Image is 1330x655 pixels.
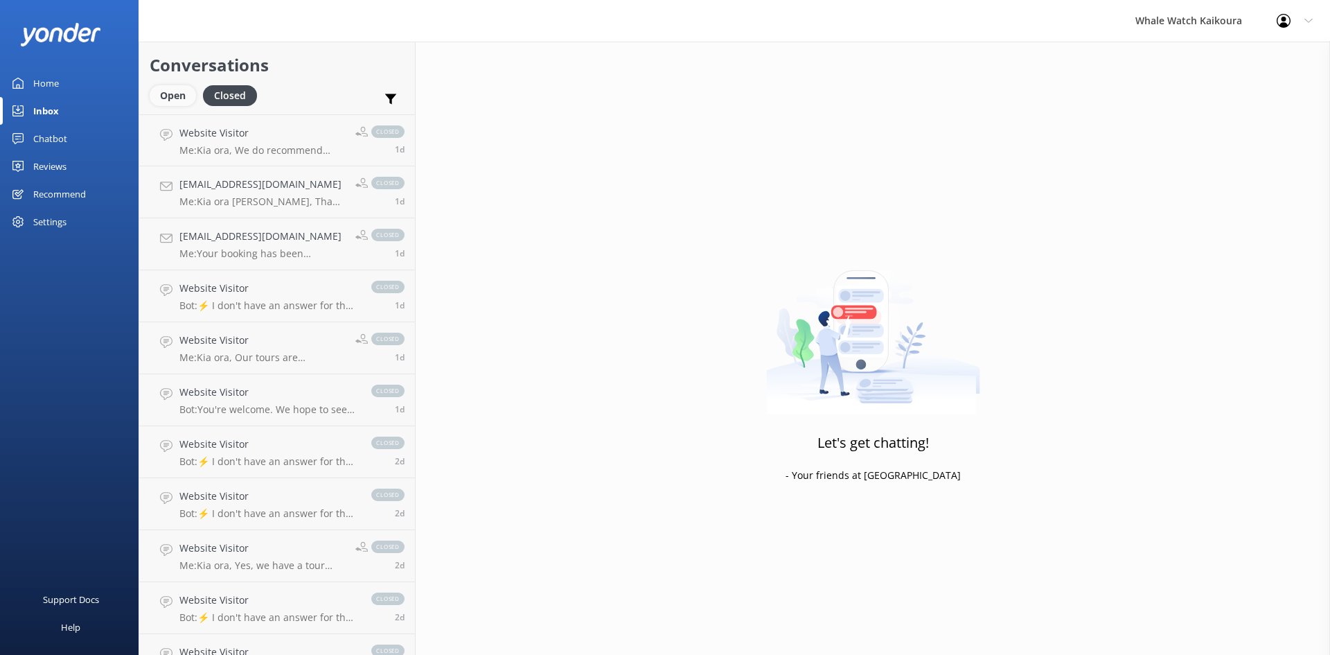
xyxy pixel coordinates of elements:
span: closed [371,385,405,397]
span: closed [371,437,405,449]
div: Help [61,613,80,641]
span: 04:30am 13-Aug-2025 (UTC +12:00) Pacific/Auckland [395,611,405,623]
img: artwork of a man stealing a conversation from at giant smartphone [766,241,980,414]
div: Inbox [33,97,59,125]
span: 11:02pm 13-Aug-2025 (UTC +12:00) Pacific/Auckland [395,299,405,311]
span: 08:41am 14-Aug-2025 (UTC +12:00) Pacific/Auckland [395,143,405,155]
a: Website VisitorBot:⚡ I don't have an answer for that in my knowledge base. Please try and rephras... [139,426,415,478]
span: 08:48am 13-Aug-2025 (UTC +12:00) Pacific/Auckland [395,559,405,571]
p: Bot: ⚡ I don't have an answer for that in my knowledge base. Please try and rephrase your questio... [179,455,357,468]
h2: Conversations [150,52,405,78]
a: Website VisitorMe:Kia ora, Our tours are approximately 3 hours and 15 minutes in total, with just... [139,322,415,374]
a: Open [150,87,203,103]
span: 04:01pm 13-Aug-2025 (UTC +12:00) Pacific/Auckland [395,351,405,363]
p: Bot: ⚡ I don't have an answer for that in my knowledge base. Please try and rephrase your questio... [179,507,357,520]
p: Bot: You're welcome. We hope to see you at Whale Watch [PERSON_NAME] soon! [179,403,357,416]
div: Open [150,85,196,106]
a: Website VisitorMe:Kia ora, We do recommend booking in advance, as our tours can sell out quite qu... [139,114,415,166]
h4: Website Visitor [179,437,357,452]
p: Me: Kia ora, Our tours are approximately 3 hours and 15 minutes in total, with just over 2 hours ... [179,351,345,364]
span: 01:10pm 13-Aug-2025 (UTC +12:00) Pacific/Auckland [395,455,405,467]
span: closed [371,593,405,605]
h4: Website Visitor [179,333,345,348]
span: 01:08pm 13-Aug-2025 (UTC +12:00) Pacific/Auckland [395,507,405,519]
span: closed [371,281,405,293]
p: Bot: ⚡ I don't have an answer for that in my knowledge base. Please try and rephrase your questio... [179,299,357,312]
div: Reviews [33,152,66,180]
h4: Website Visitor [179,593,357,608]
p: Me: Kia ora, We do recommend booking in advance, as our tours can sell out quite quickly. [179,144,345,157]
a: Website VisitorBot:⚡ I don't have an answer for that in my knowledge base. Please try and rephras... [139,478,415,530]
div: Home [33,69,59,97]
div: Recommend [33,180,86,208]
span: closed [371,229,405,241]
a: Website VisitorBot:⚡ I don't have an answer for that in my knowledge base. Please try and rephras... [139,582,415,634]
a: Website VisitorBot:⚡ I don't have an answer for that in my knowledge base. Please try and rephras... [139,270,415,322]
a: Closed [203,87,264,103]
span: closed [371,125,405,138]
p: Me: Your booking has been cancelled and your Agent has been notified, please also make contact wi... [179,247,345,260]
a: [EMAIL_ADDRESS][DOMAIN_NAME]Me:Kia ora [PERSON_NAME], Thank you for your enquiry, I’ve responded ... [139,166,415,218]
p: Bot: ⚡ I don't have an answer for that in my knowledge base. Please try and rephrase your questio... [179,611,357,624]
div: Support Docs [43,586,99,613]
span: closed [371,489,405,501]
div: Closed [203,85,257,106]
span: 08:40am 14-Aug-2025 (UTC +12:00) Pacific/Auckland [395,195,405,207]
h4: [EMAIL_ADDRESS][DOMAIN_NAME] [179,229,345,244]
span: 08:36am 14-Aug-2025 (UTC +12:00) Pacific/Auckland [395,247,405,259]
span: 02:40pm 13-Aug-2025 (UTC +12:00) Pacific/Auckland [395,403,405,415]
p: Me: Kia ora, Yes, we have a tour scheduled for 7:45 AM on that day. Please visit our website to v... [179,559,345,572]
h4: [EMAIL_ADDRESS][DOMAIN_NAME] [179,177,345,192]
h4: Website Visitor [179,541,345,556]
span: closed [371,333,405,345]
h4: Website Visitor [179,281,357,296]
div: Chatbot [33,125,67,152]
h4: Website Visitor [179,489,357,504]
h3: Let's get chatting! [817,432,929,454]
a: Website VisitorBot:You're welcome. We hope to see you at Whale Watch [PERSON_NAME] soon!closed1d [139,374,415,426]
p: - Your friends at [GEOGRAPHIC_DATA] [786,468,961,483]
span: closed [371,177,405,189]
a: Website VisitorMe:Kia ora, Yes, we have a tour scheduled for 7:45 AM on that day. Please visit ou... [139,530,415,582]
span: closed [371,541,405,553]
a: [EMAIL_ADDRESS][DOMAIN_NAME]Me:Your booking has been cancelled and your Agent has been notified, ... [139,218,415,270]
h4: Website Visitor [179,385,357,400]
div: Settings [33,208,66,236]
p: Me: Kia ora [PERSON_NAME], Thank you for your enquiry, I’ve responded via email. Ngā mihi nui, [179,195,345,208]
img: yonder-white-logo.png [21,23,100,46]
h4: Website Visitor [179,125,345,141]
